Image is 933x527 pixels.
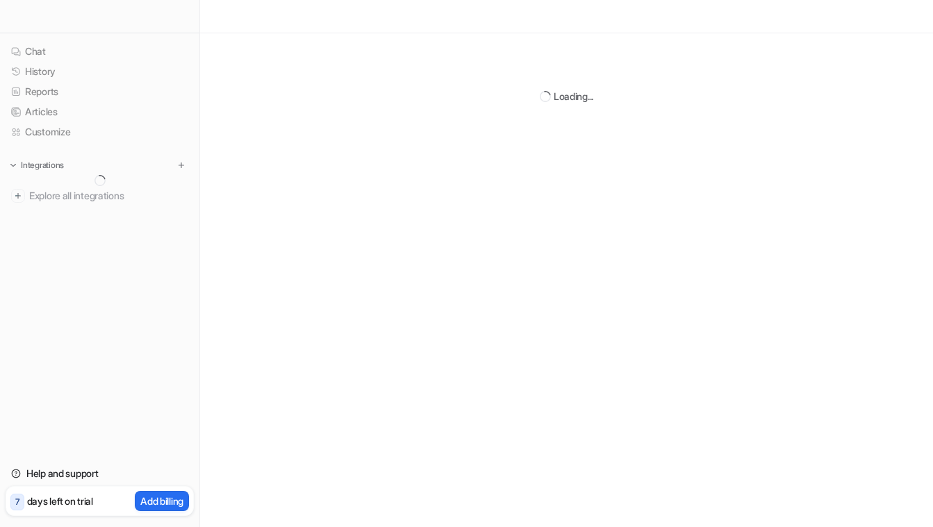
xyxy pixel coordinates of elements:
a: History [6,62,194,81]
img: menu_add.svg [176,160,186,170]
span: Explore all integrations [29,185,188,207]
p: Integrations [21,160,64,171]
a: Chat [6,42,194,61]
img: expand menu [8,160,18,170]
div: Loading... [554,89,593,103]
p: 7 [15,496,19,508]
button: Add billing [135,491,189,511]
button: Integrations [6,158,68,172]
a: Explore all integrations [6,186,194,206]
p: Add billing [140,494,183,508]
a: Customize [6,122,194,142]
a: Help and support [6,464,194,483]
img: explore all integrations [11,189,25,203]
p: days left on trial [27,494,93,508]
a: Reports [6,82,194,101]
a: Articles [6,102,194,122]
